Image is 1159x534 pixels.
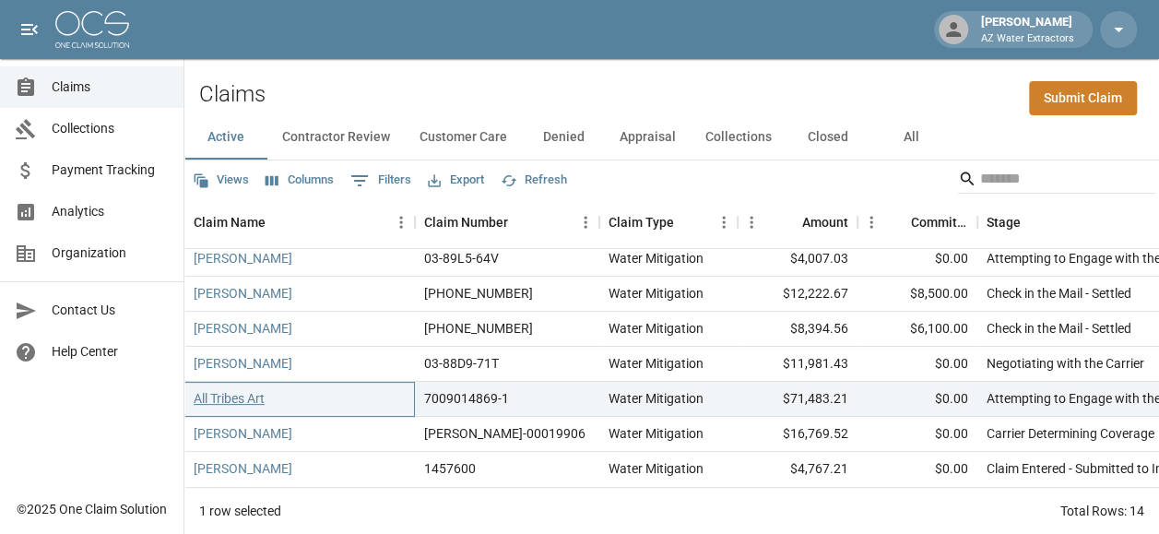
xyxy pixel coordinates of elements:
div: Negotiating with the Carrier [987,354,1144,373]
div: $11,981.43 [738,347,857,382]
div: Committed Amount [911,196,968,248]
button: Select columns [261,166,338,195]
a: [PERSON_NAME] [194,249,292,267]
div: Water Mitigation [609,249,704,267]
button: Menu [857,208,885,236]
button: Sort [508,209,534,235]
div: Amount [738,196,857,248]
div: 7009014869-1 [424,389,509,408]
div: $71,483.21 [738,382,857,417]
div: $0.00 [857,347,977,382]
h2: Claims [199,81,266,108]
button: Show filters [346,166,416,196]
div: $8,500.00 [857,277,977,312]
div: [PERSON_NAME] [974,13,1082,46]
div: $0.00 [857,452,977,487]
div: $4,007.03 [738,242,857,277]
button: Active [184,115,267,160]
div: © 2025 One Claim Solution [17,500,167,518]
button: Sort [885,209,911,235]
span: Contact Us [52,301,169,320]
div: Water Mitigation [609,354,704,373]
button: Contractor Review [267,115,405,160]
button: All [869,115,952,160]
div: 03-88D9-71T [424,354,499,373]
div: 01-009-101738 [424,319,533,338]
div: $12,222.67 [738,277,857,312]
div: $8,394.56 [738,312,857,347]
button: Refresh [496,166,572,195]
button: open drawer [11,11,48,48]
span: Analytics [52,202,169,221]
div: $0.00 [857,242,977,277]
button: Denied [522,115,605,160]
button: Sort [1021,209,1047,235]
button: Closed [786,115,869,160]
button: Collections [691,115,786,160]
span: Organization [52,243,169,263]
div: dynamic tabs [184,115,1159,160]
div: Water Mitigation [609,459,704,478]
div: 1457600 [424,459,476,478]
button: Customer Care [405,115,522,160]
div: $6,100.00 [857,312,977,347]
a: Submit Claim [1029,81,1137,115]
div: Water Mitigation [609,284,704,303]
div: Claim Number [424,196,508,248]
div: PRAH-00019906 [424,424,585,443]
div: Claim Number [415,196,599,248]
div: Amount [802,196,848,248]
button: Sort [674,209,700,235]
button: Appraisal [605,115,691,160]
button: Menu [710,208,738,236]
button: Menu [738,208,765,236]
div: Stage [987,196,1021,248]
button: Sort [776,209,802,235]
div: 1006-36-9475 [424,284,533,303]
span: Payment Tracking [52,160,169,180]
div: Carrier Determining Coverage [987,424,1154,443]
a: [PERSON_NAME] [194,284,292,303]
div: $16,769.52 [738,417,857,452]
a: [PERSON_NAME] [194,319,292,338]
button: Export [423,166,489,195]
div: 03-89L5-64V [424,249,499,267]
div: Claim Name [184,196,415,248]
div: Water Mitigation [609,389,704,408]
div: Committed Amount [857,196,977,248]
button: Menu [572,208,599,236]
span: Claims [52,77,169,97]
a: [PERSON_NAME] [194,424,292,443]
div: Water Mitigation [609,424,704,443]
a: [PERSON_NAME] [194,459,292,478]
p: AZ Water Extractors [981,31,1074,47]
div: Check in the Mail - Settled [987,319,1131,338]
div: Total Rows: 14 [1060,502,1144,520]
div: 1 row selected [199,502,281,520]
div: Claim Name [194,196,266,248]
button: Views [188,166,254,195]
button: Sort [266,209,291,235]
div: $0.00 [857,382,977,417]
button: Menu [387,208,415,236]
div: Claim Type [609,196,674,248]
a: All Tribes Art [194,389,265,408]
a: [PERSON_NAME] [194,354,292,373]
div: Search [958,164,1155,197]
div: $0.00 [857,417,977,452]
div: Check in the Mail - Settled [987,284,1131,303]
div: Water Mitigation [609,319,704,338]
img: ocs-logo-white-transparent.png [55,11,129,48]
span: Collections [52,119,169,138]
div: $4,767.21 [738,452,857,487]
span: Help Center [52,342,169,362]
div: Claim Type [599,196,738,248]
